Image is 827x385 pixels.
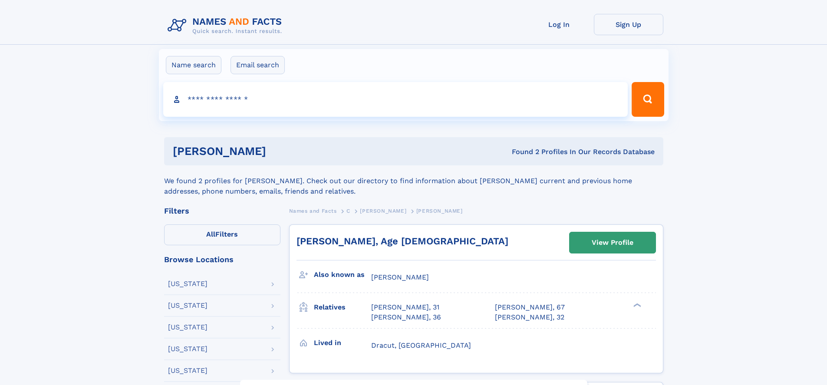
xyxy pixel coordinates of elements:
[164,256,280,263] div: Browse Locations
[163,82,628,117] input: search input
[495,313,564,322] a: [PERSON_NAME], 32
[371,341,471,349] span: Dracut, [GEOGRAPHIC_DATA]
[168,346,208,352] div: [US_STATE]
[173,146,389,157] h1: [PERSON_NAME]
[592,233,633,253] div: View Profile
[231,56,285,74] label: Email search
[289,205,337,216] a: Names and Facts
[346,208,350,214] span: C
[570,232,656,253] a: View Profile
[206,230,215,238] span: All
[416,208,463,214] span: [PERSON_NAME]
[371,303,439,312] a: [PERSON_NAME], 31
[168,280,208,287] div: [US_STATE]
[168,302,208,309] div: [US_STATE]
[389,147,655,157] div: Found 2 Profiles In Our Records Database
[360,205,406,216] a: [PERSON_NAME]
[594,14,663,35] a: Sign Up
[371,273,429,281] span: [PERSON_NAME]
[632,82,664,117] button: Search Button
[164,207,280,215] div: Filters
[168,367,208,374] div: [US_STATE]
[164,14,289,37] img: Logo Names and Facts
[314,336,371,350] h3: Lived in
[314,267,371,282] h3: Also known as
[524,14,594,35] a: Log In
[314,300,371,315] h3: Relatives
[168,324,208,331] div: [US_STATE]
[371,313,441,322] a: [PERSON_NAME], 36
[297,236,508,247] a: [PERSON_NAME], Age [DEMOGRAPHIC_DATA]
[164,224,280,245] label: Filters
[631,303,642,308] div: ❯
[166,56,221,74] label: Name search
[346,205,350,216] a: C
[164,165,663,197] div: We found 2 profiles for [PERSON_NAME]. Check out our directory to find information about [PERSON_...
[495,303,565,312] a: [PERSON_NAME], 67
[360,208,406,214] span: [PERSON_NAME]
